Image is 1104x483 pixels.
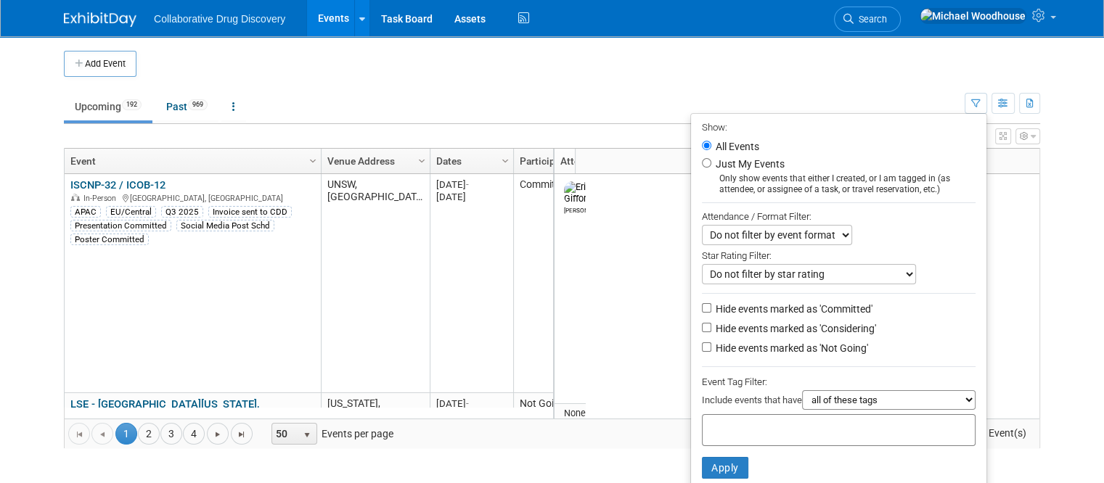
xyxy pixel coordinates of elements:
[70,178,165,191] a: ISCNP-32 / ICOB-12
[272,424,297,444] span: 50
[231,423,253,445] a: Go to the last page
[161,206,203,218] div: Q3 2025
[154,13,285,25] span: Collaborative Drug Discovery
[160,423,182,445] a: 3
[91,423,113,445] a: Go to the previous page
[564,205,589,214] div: Eric Gifford
[70,149,311,173] a: Event
[208,206,292,218] div: Invoice sent to CDD
[306,149,322,170] a: Column Settings
[327,149,420,173] a: Venue Address
[68,423,90,445] a: Go to the first page
[106,206,156,218] div: EU/Central
[713,302,872,316] label: Hide events marked as 'Committed'
[416,155,428,167] span: Column Settings
[188,99,208,110] span: 969
[176,220,274,231] div: Social Media Post Schd
[702,373,976,390] div: Event Tag Filter:
[702,245,976,264] div: Star Rating Filter:
[436,191,507,203] div: [DATE]
[71,194,80,201] img: In-Person Event
[236,429,248,440] span: Go to the last page
[702,457,748,479] button: Apply
[713,141,759,152] label: All Events
[97,429,108,440] span: Go to the previous page
[520,149,605,173] a: Participation
[498,149,514,170] a: Column Settings
[436,397,507,410] div: [DATE]
[64,12,136,27] img: ExhibitDay
[253,423,408,445] span: Events per page
[207,423,229,445] a: Go to the next page
[702,117,976,136] div: Show:
[713,341,868,355] label: Hide events marked as 'Not Going'
[64,93,152,120] a: Upcoming192
[70,206,101,218] div: APAC
[466,179,469,190] span: -
[115,423,137,445] span: 1
[138,423,160,445] a: 2
[834,7,901,32] a: Search
[436,178,507,191] div: [DATE]
[83,194,120,203] span: In-Person
[414,149,430,170] a: Column Settings
[321,393,430,455] td: [US_STATE], [GEOGRAPHIC_DATA]
[212,429,224,440] span: Go to the next page
[64,51,136,77] button: Add Event
[560,408,695,419] div: None tagged
[301,429,313,441] span: select
[702,173,976,195] div: Only show events that either I created, or I am tagged in (as attendee, or assignee of a task, or...
[70,397,259,424] a: LSE - [GEOGRAPHIC_DATA][US_STATE], [GEOGRAPHIC_DATA] (???)
[713,321,876,336] label: Hide events marked as 'Considering'
[73,429,85,440] span: Go to the first page
[307,155,319,167] span: Column Settings
[513,174,615,393] td: Committed
[564,181,592,205] img: Eric Gifford
[499,155,511,167] span: Column Settings
[321,174,430,393] td: UNSW, [GEOGRAPHIC_DATA]
[702,208,976,225] div: Attendance / Format Filter:
[466,398,469,409] span: -
[70,234,149,245] div: Poster Committed
[70,220,171,231] div: Presentation Committed
[713,157,785,171] label: Just My Events
[513,393,615,455] td: Not Going
[122,99,142,110] span: 192
[70,191,314,204] div: [GEOGRAPHIC_DATA], [GEOGRAPHIC_DATA]
[183,423,205,445] a: 4
[155,93,218,120] a: Past969
[702,390,976,414] div: Include events that have
[920,8,1026,24] img: Michael Woodhouse
[436,149,504,173] a: Dates
[560,149,690,173] a: Attendees
[854,14,887,25] span: Search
